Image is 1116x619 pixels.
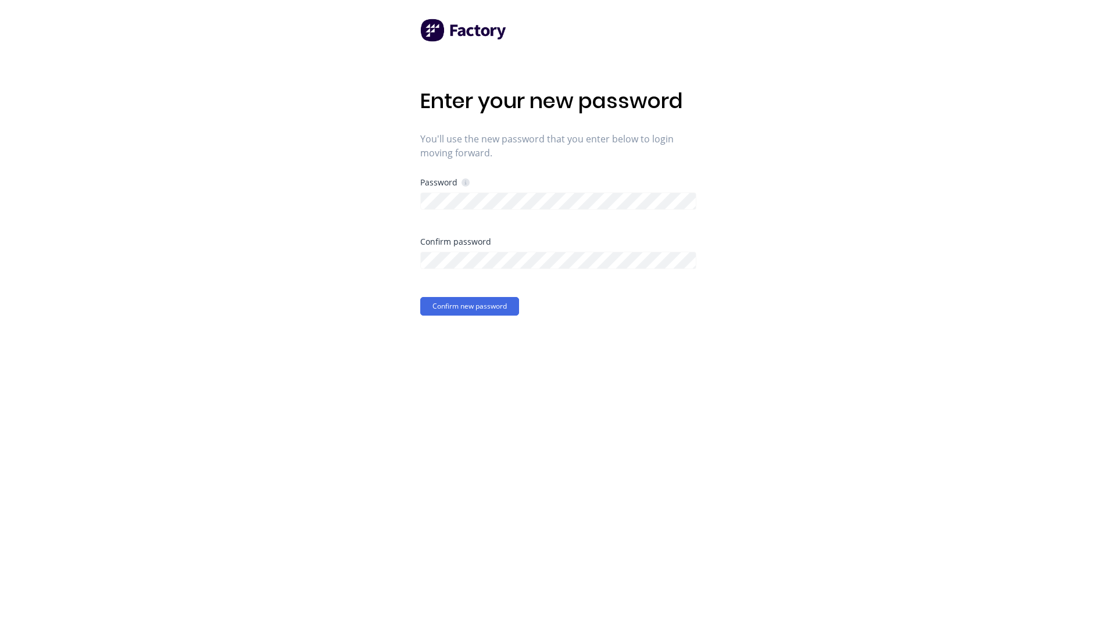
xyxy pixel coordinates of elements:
img: Factory [420,19,507,42]
div: Confirm password [420,238,696,246]
h1: Enter your new password [420,88,696,113]
div: Password [420,177,470,188]
span: You'll use the new password that you enter below to login moving forward. [420,132,696,160]
button: Confirm new password [420,297,519,316]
